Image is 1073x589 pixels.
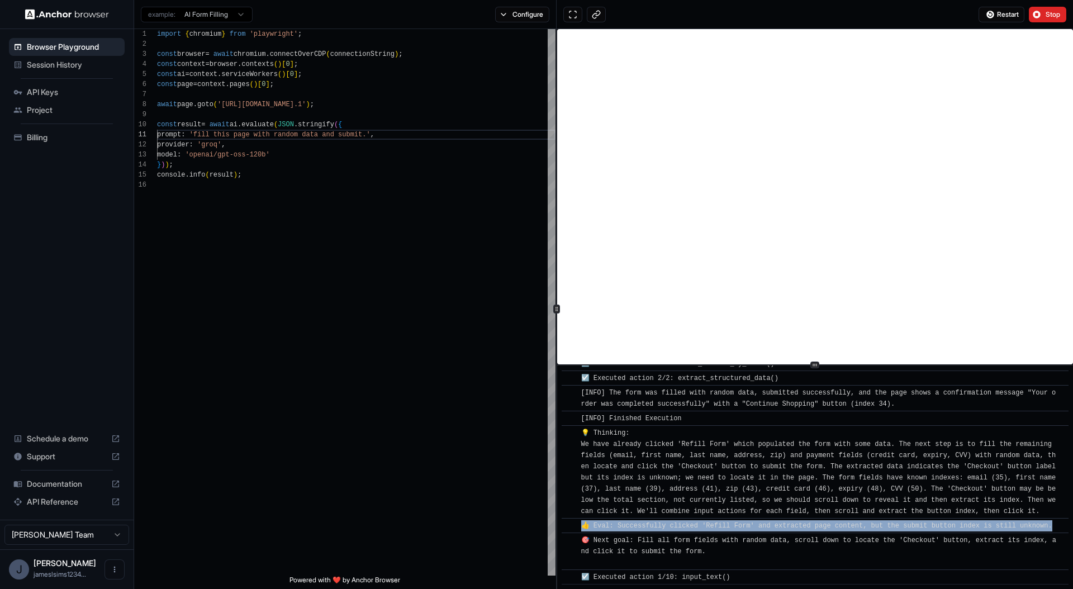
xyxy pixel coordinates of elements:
[189,171,206,179] span: info
[298,121,334,129] span: stringify
[234,171,238,179] span: )
[398,50,402,58] span: ;
[134,79,146,89] div: 6
[205,60,209,68] span: =
[177,80,193,88] span: page
[189,70,217,78] span: context
[25,9,109,20] img: Anchor Logo
[181,131,185,139] span: :
[205,50,209,58] span: =
[238,60,241,68] span: .
[134,120,146,130] div: 10
[1029,7,1066,22] button: Stop
[334,121,338,129] span: (
[177,50,205,58] span: browser
[157,171,185,179] span: console
[210,60,238,68] span: browser
[282,60,286,68] span: [
[265,80,269,88] span: ]
[185,151,269,159] span: 'openai/gpt-oss-120b'
[581,573,730,581] span: ☑️ Executed action 1/10: input_text()
[270,80,274,88] span: ;
[282,70,286,78] span: )
[217,101,294,108] span: '[URL][DOMAIN_NAME]
[254,80,258,88] span: )
[189,141,193,149] span: :
[310,101,314,108] span: ;
[294,101,306,108] span: .1'
[157,101,177,108] span: await
[567,572,573,583] span: ​
[157,131,181,139] span: prompt
[134,110,146,120] div: 9
[495,7,549,22] button: Configure
[157,80,177,88] span: const
[34,570,86,578] span: jameslsims1234@gmail.com
[306,101,310,108] span: )
[567,373,573,384] span: ​
[157,30,181,38] span: import
[157,50,177,58] span: const
[9,83,125,101] div: API Keys
[330,50,395,58] span: connectionString
[290,70,294,78] span: 0
[9,559,29,579] div: J
[250,80,254,88] span: (
[197,80,225,88] span: context
[371,131,374,139] span: ,
[134,130,146,140] div: 11
[238,171,241,179] span: ;
[157,70,177,78] span: const
[157,60,177,68] span: const
[27,496,107,507] span: API Reference
[262,80,265,88] span: 0
[189,131,371,139] span: 'fill this page with random data and submit.'
[563,7,582,22] button: Open in full screen
[581,374,778,382] span: ☑️ Executed action 2/2: extract_structured_data()
[265,50,269,58] span: .
[278,60,282,68] span: )
[979,7,1024,22] button: Restart
[134,49,146,59] div: 3
[567,387,573,398] span: ​
[157,161,161,169] span: }
[9,448,125,465] div: Support
[213,101,217,108] span: (
[225,80,229,88] span: .
[134,89,146,99] div: 7
[221,141,225,149] span: ,
[221,30,225,38] span: }
[9,38,125,56] div: Browser Playground
[9,475,125,493] div: Documentation
[567,520,573,531] span: ​
[27,59,120,70] span: Session History
[587,7,606,22] button: Copy live view URL
[217,70,221,78] span: .
[185,70,189,78] span: =
[134,160,146,170] div: 14
[298,30,302,38] span: ;
[238,121,241,129] span: .
[250,30,298,38] span: 'playwright'
[290,60,294,68] span: ]
[581,415,682,422] span: [INFO] Finished Execution
[27,87,120,98] span: API Keys
[9,129,125,146] div: Billing
[134,140,146,150] div: 12
[134,180,146,190] div: 16
[177,70,185,78] span: ai
[193,80,197,88] span: =
[27,104,120,116] span: Project
[201,121,205,129] span: =
[189,30,222,38] span: chromium
[286,70,289,78] span: [
[193,101,197,108] span: .
[134,29,146,39] div: 1
[567,427,573,439] span: ​
[278,121,294,129] span: JSON
[294,121,298,129] span: .
[294,60,298,68] span: ;
[9,101,125,119] div: Project
[581,429,1060,515] span: 💡 Thinking: We have already clicked 'Refill Form' which populated the form with some data. The ne...
[9,56,125,74] div: Session History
